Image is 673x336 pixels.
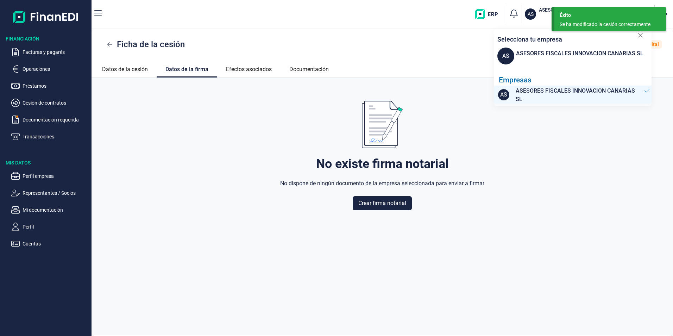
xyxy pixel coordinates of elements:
[23,172,89,180] p: Perfil empresa
[23,223,89,231] p: Perfil
[23,99,89,107] p: Cesión de contratos
[560,12,661,19] div: Éxito
[316,157,449,171] div: No existe firma notarial
[23,116,89,124] p: Documentación requerida
[499,76,652,85] div: Empresas
[23,239,89,248] p: Cuentas
[11,239,89,248] button: Cuentas
[23,48,89,56] p: Facturas y pagarés
[11,99,89,107] button: Cesión de contratos
[117,38,185,51] span: Ficha de la cesión
[11,206,89,214] button: Mi documentación
[11,172,89,180] button: Perfil empresa
[23,82,89,90] p: Préstamos
[11,223,89,231] button: Perfil
[516,49,643,58] div: ASESORES FISCALES INNOVACION CANARIAS SL
[362,101,403,148] img: genericImage
[528,11,534,18] p: AS
[539,6,640,13] h3: ASESORES FISCALES INNOVACION CANARIAS SL
[358,199,406,207] span: Crear firma notarial
[23,65,89,73] p: Operaciones
[11,65,89,73] button: Operaciones
[353,196,412,210] button: Crear firma notarial
[23,206,89,214] p: Mi documentación
[13,6,79,28] img: Logo de aplicación
[93,60,157,77] a: Datos de la cesión
[23,132,89,141] p: Transacciones
[11,48,89,56] button: Facturas y pagarés
[11,82,89,90] button: Préstamos
[560,21,655,28] div: Se ha modificado la cesión correctamente
[497,48,514,64] span: AS
[525,6,652,22] button: ASASESORES FISCALES INNOVACION CANARIAS SL (B76280817)
[11,189,89,197] button: Representantes / Socios
[498,89,509,100] span: AS
[280,179,484,188] div: No dispone de ningún documento de la empresa seleccionada para enviar a firmar
[217,60,281,77] a: Efectos asociados
[281,60,338,77] a: Documentación
[497,35,562,44] p: Selecciona tu empresa
[516,87,642,104] span: ASESORES FISCALES INNOVACION CANARIAS SL
[11,116,89,124] button: Documentación requerida
[475,9,503,19] img: erp
[11,132,89,141] button: Transacciones
[157,60,217,76] a: Datos de la firma
[23,189,89,197] p: Representantes / Socios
